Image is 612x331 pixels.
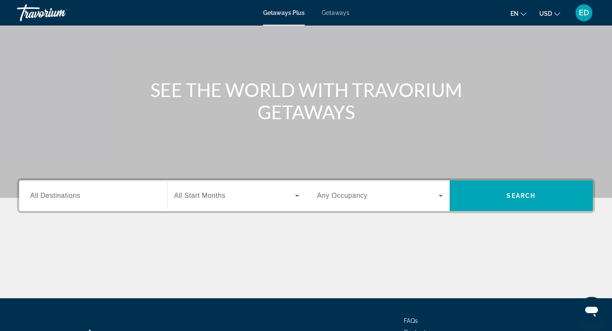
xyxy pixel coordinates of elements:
[510,10,518,17] span: en
[174,192,226,199] span: All Start Months
[263,9,305,16] a: Getaways Plus
[539,7,560,20] button: Change currency
[17,2,102,24] a: Travorium
[19,180,593,211] div: Search widget
[579,9,589,17] span: ED
[573,4,595,22] button: User Menu
[450,180,593,211] button: Search
[507,192,535,199] span: Search
[30,192,80,199] span: All Destinations
[147,79,465,123] h1: SEE THE WORLD WITH TRAVORIUM GETAWAYS
[539,10,552,17] span: USD
[510,7,527,20] button: Change language
[578,297,605,324] iframe: Button to launch messaging window
[322,9,349,16] a: Getaways
[317,192,368,199] span: Any Occupancy
[404,317,418,324] a: FAQs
